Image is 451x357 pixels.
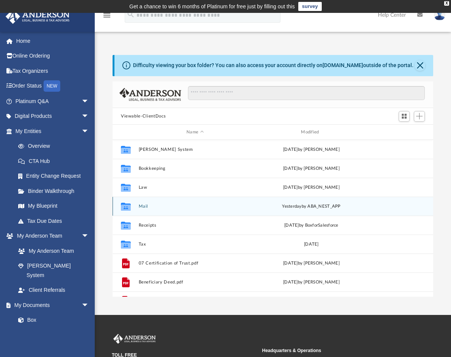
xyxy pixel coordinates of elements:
[255,203,368,210] div: by ABA_NEST_APP
[5,229,97,244] a: My Anderson Teamarrow_drop_down
[5,94,100,109] a: Platinum Q&Aarrow_drop_down
[11,243,93,258] a: My Anderson Team
[11,153,100,169] a: CTA Hub
[5,63,100,78] a: Tax Organizers
[434,9,445,20] img: User Pic
[11,258,97,283] a: [PERSON_NAME] System
[3,9,72,24] img: Anderson Advisors Platinum Portal
[129,2,295,11] div: Get a chance to win 6 months of Platinum for free just by filling out this
[255,146,368,153] div: [DATE] by [PERSON_NAME]
[116,129,135,136] div: id
[139,261,252,266] button: 07 Certification of Trust.pdf
[139,204,252,209] button: Mail
[415,60,425,71] button: Close
[139,185,252,190] button: Law
[139,223,252,228] button: Receipts
[11,313,93,328] a: Box
[5,109,100,124] a: Digital Productsarrow_drop_down
[11,213,100,229] a: Tax Due Dates
[255,260,368,267] div: [DATE] by [PERSON_NAME]
[121,113,166,120] button: Viewable-ClientDocs
[11,283,97,298] a: Client Referrals
[5,78,100,94] a: Order StatusNEW
[5,297,97,313] a: My Documentsarrow_drop_down
[139,147,252,152] button: [PERSON_NAME] System
[399,111,410,122] button: Switch to Grid View
[5,33,100,49] a: Home
[11,169,100,184] a: Entity Change Request
[298,2,322,11] a: survey
[444,1,449,6] div: close
[414,111,425,122] button: Add
[81,94,97,109] span: arrow_drop_down
[255,184,368,191] div: [DATE] by [PERSON_NAME]
[255,222,368,229] div: [DATE] by BoxforSalesforce
[188,86,425,100] input: Search files and folders
[81,109,97,124] span: arrow_drop_down
[5,49,100,64] a: Online Ordering
[102,11,111,20] i: menu
[11,327,97,343] a: Meeting Minutes
[11,199,97,214] a: My Blueprint
[282,204,301,208] span: yesterday
[11,183,100,199] a: Binder Walkthrough
[112,334,157,344] img: Anderson Advisors Platinum Portal
[255,165,368,172] div: [DATE] by [PERSON_NAME]
[133,61,413,69] div: Difficulty viewing your box folder? You can also access your account directly on outside of the p...
[139,280,252,285] button: Beneficiary Deed.pdf
[139,242,252,247] button: Tax
[138,129,252,136] div: Name
[323,62,363,68] a: [DOMAIN_NAME]
[102,14,111,20] a: menu
[371,129,424,136] div: id
[262,347,407,354] small: Headquarters & Operations
[255,241,368,248] div: [DATE]
[81,229,97,244] span: arrow_drop_down
[44,80,60,92] div: NEW
[11,139,100,154] a: Overview
[255,279,368,286] div: [DATE] by [PERSON_NAME]
[113,140,433,297] div: grid
[81,124,97,139] span: arrow_drop_down
[127,10,135,19] i: search
[139,166,252,171] button: Bookkeeping
[255,129,368,136] div: Modified
[5,124,100,139] a: My Entitiesarrow_drop_down
[81,297,97,313] span: arrow_drop_down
